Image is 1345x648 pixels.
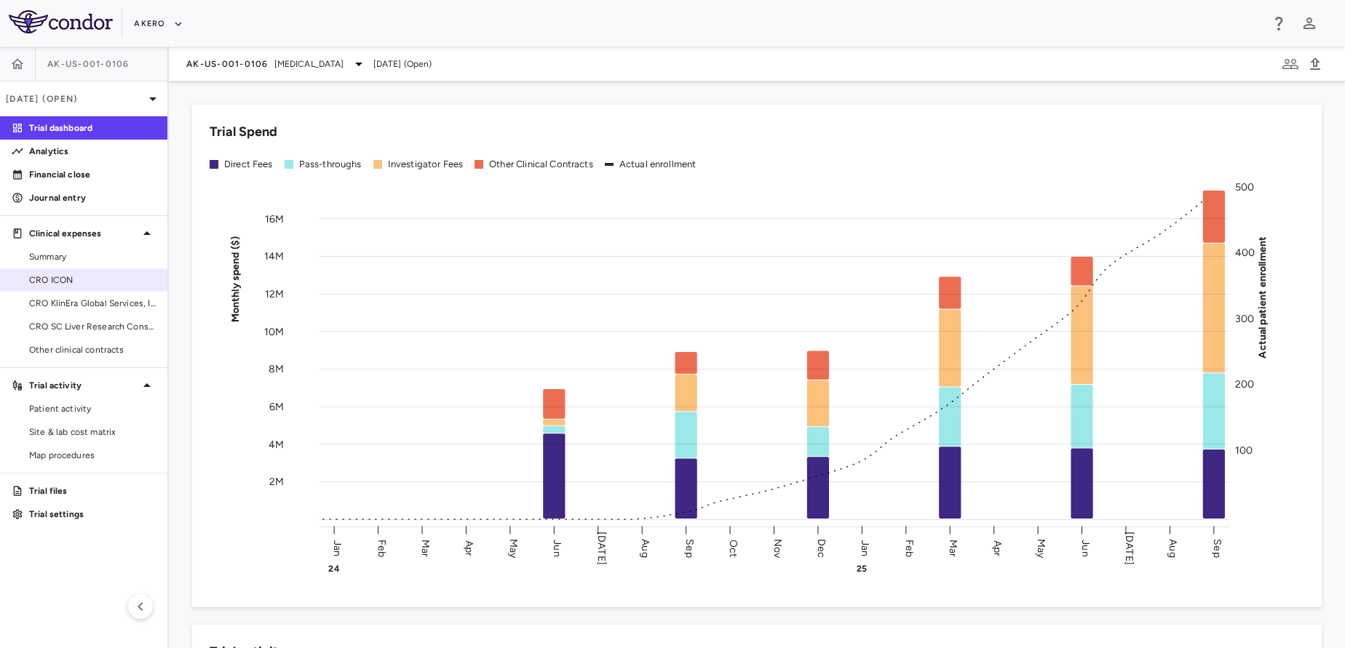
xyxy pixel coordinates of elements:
[29,508,156,521] p: Trial settings
[265,287,284,300] tspan: 12M
[6,92,144,105] p: [DATE] (Open)
[1167,539,1179,557] text: Aug
[269,400,284,412] tspan: 6M
[269,363,284,375] tspan: 8M
[29,320,156,333] span: CRO SC Liver Research Consortium LLC
[815,538,828,557] text: Dec
[269,438,284,450] tspan: 4M
[29,425,156,439] span: Site & lab cost matrix
[947,539,959,556] text: Mar
[771,538,784,558] text: Nov
[595,532,608,565] text: [DATE]
[683,539,696,557] text: Sep
[419,539,432,556] text: Mar
[331,540,344,556] text: Jan
[29,168,156,181] p: Financial close
[1079,540,1092,556] text: Jun
[29,121,156,135] p: Trial dashboard
[991,540,1004,556] text: Apr
[1256,236,1269,358] tspan: Actual patient enrollment
[29,191,156,204] p: Journal entry
[639,539,651,557] text: Aug
[1235,247,1255,259] tspan: 400
[463,540,475,556] text: Apr
[29,449,156,462] span: Map procedures
[857,564,867,574] text: 25
[299,158,362,171] div: Pass-throughs
[29,379,138,392] p: Trial activity
[489,158,593,171] div: Other Clinical Contracts
[186,58,269,70] span: AK-US-001-0106
[328,564,339,574] text: 24
[727,539,739,556] text: Oct
[265,212,284,225] tspan: 16M
[224,158,273,171] div: Direct Fees
[376,539,388,556] text: Feb
[29,484,156,497] p: Trial files
[373,57,432,71] span: [DATE] (Open)
[229,236,242,322] tspan: Monthly spend ($)
[264,325,284,337] tspan: 10M
[903,539,916,556] text: Feb
[1235,378,1254,391] tspan: 200
[1211,539,1223,557] text: Sep
[29,402,156,415] span: Patient activity
[29,273,156,287] span: CRO ICON
[859,540,871,556] text: Jan
[1123,532,1135,565] text: [DATE]
[9,10,113,33] img: logo-full-BYUhSk78.svg
[388,158,464,171] div: Investigator Fees
[1235,444,1253,456] tspan: 100
[29,145,156,158] p: Analytics
[1035,538,1047,558] text: May
[210,122,277,142] h6: Trial Spend
[134,12,183,36] button: Akero
[29,227,138,240] p: Clinical expenses
[619,158,697,171] div: Actual enrollment
[264,250,284,263] tspan: 14M
[269,476,284,488] tspan: 2M
[29,343,156,356] span: Other clinical contracts
[47,58,130,70] span: AK-US-001-0106
[29,297,156,310] span: CRO KlinEra Global Services, Inc
[29,250,156,263] span: Summary
[507,538,520,558] text: May
[1235,312,1254,324] tspan: 300
[1235,181,1254,193] tspan: 500
[551,540,563,556] text: Jun
[274,57,344,71] span: [MEDICAL_DATA]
